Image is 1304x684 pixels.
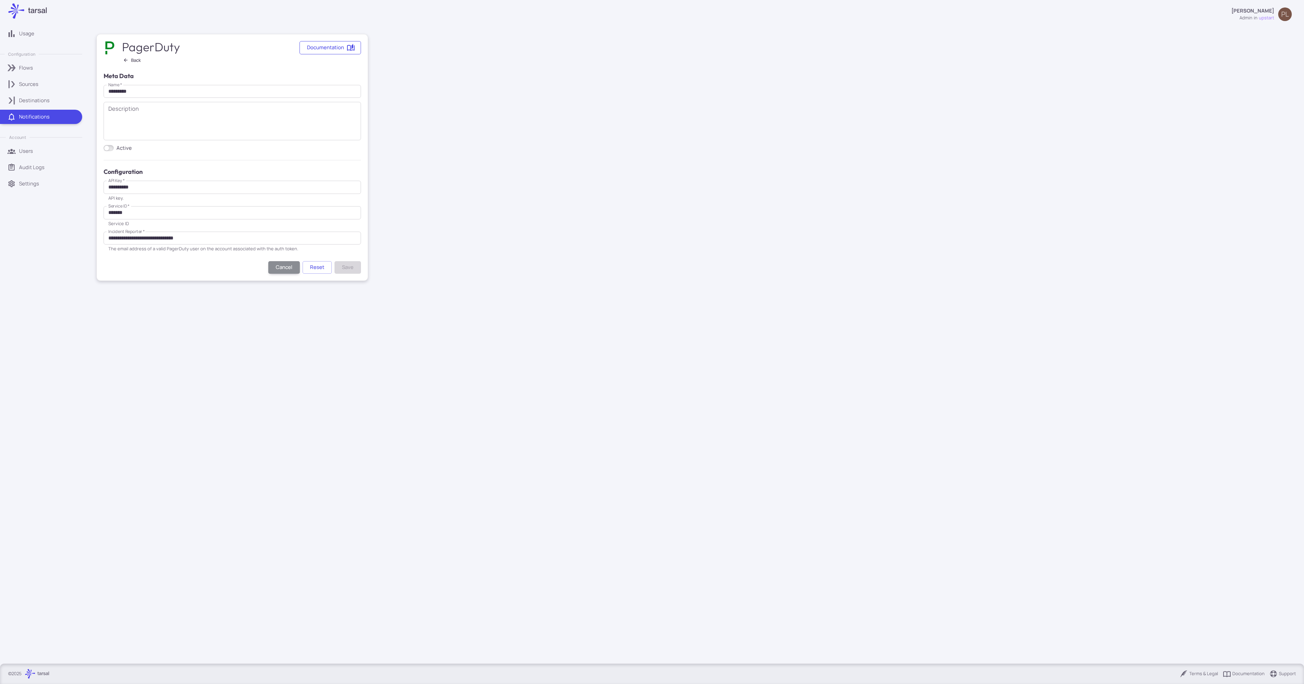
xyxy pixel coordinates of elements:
div: admin [1239,15,1252,21]
p: Users [19,147,33,155]
p: Configuration [8,51,35,57]
p: © 2025 [8,670,22,677]
p: Account [9,134,26,140]
div: API key. [108,195,356,201]
p: Audit Logs [19,164,44,171]
p: Notifications [19,113,50,121]
button: Back [121,56,144,65]
p: [PERSON_NAME] [1231,7,1274,15]
p: Sources [19,80,38,88]
label: Name [108,82,122,88]
div: Service ID [108,221,356,226]
button: Cancel [268,261,300,274]
label: Active [104,144,132,152]
button: Reset [303,261,332,274]
span: PL [1281,11,1289,18]
span: in [1254,15,1257,21]
h5: Configuration [104,167,361,177]
a: Documentation [300,41,361,54]
p: Destinations [19,97,50,104]
p: Usage [19,30,34,37]
p: Settings [19,180,39,187]
a: Support [1269,670,1296,678]
span: upstart [1259,15,1274,21]
a: Documentation [1223,670,1265,678]
h2: PagerDuty [122,40,181,54]
button: [PERSON_NAME]admininupstartPL [1227,5,1296,24]
h5: Meta Data [104,71,361,81]
p: Flows [19,64,33,72]
label: Service ID [108,203,129,209]
label: Incident Reporter [108,229,145,235]
label: API Key [108,178,125,184]
a: Terms & Legal [1180,670,1218,678]
button: Save [334,261,361,274]
div: The email address of a valid PagerDuty user on the account associated with the auth token. [108,246,356,251]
